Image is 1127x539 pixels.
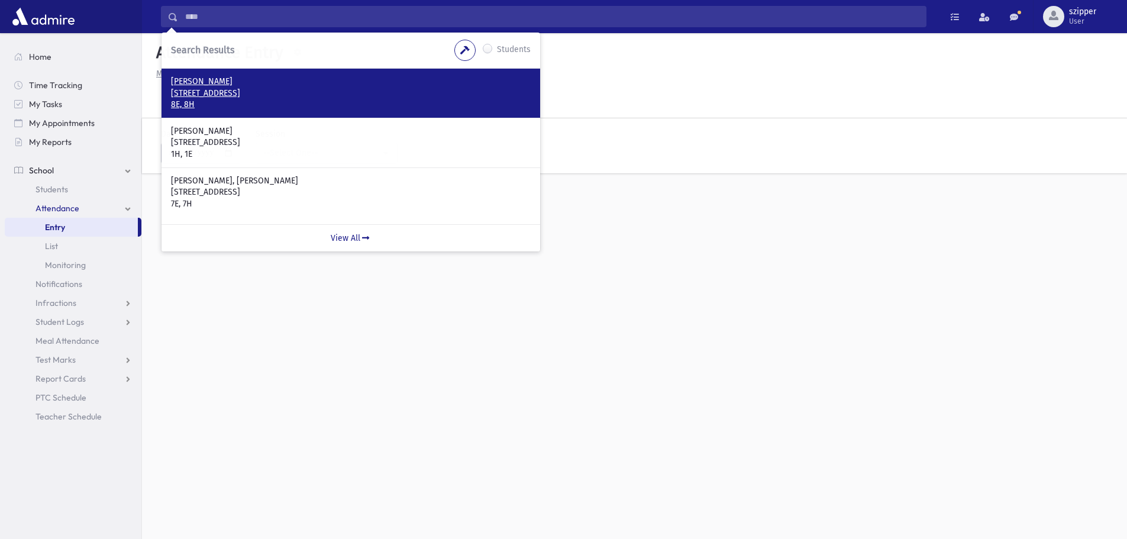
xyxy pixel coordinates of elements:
a: Students [5,180,141,199]
a: Entry [5,218,138,237]
label: Date [161,128,179,140]
u: Missing Attendance History [156,69,260,79]
a: Student Logs [5,312,141,331]
p: [PERSON_NAME] [171,125,531,137]
a: Meal Attendance [5,331,141,350]
p: [STREET_ADDRESS] [171,88,531,99]
span: PTC Schedule [35,392,86,403]
span: My Tasks [29,99,62,109]
span: Report Cards [35,373,86,384]
span: Search Results [171,44,234,56]
span: Notifications [35,279,82,289]
p: [PERSON_NAME] [171,76,531,88]
span: My Appointments [29,118,95,128]
a: Missing Attendance History [151,69,260,79]
a: List [5,237,141,256]
input: Search [178,6,926,27]
span: Attendance [35,203,79,214]
h5: Attendance Entry [151,43,283,63]
span: Teacher Schedule [35,411,102,422]
span: Infractions [35,298,76,308]
a: Monitoring [5,256,141,275]
a: PTC Schedule [5,388,141,407]
a: Test Marks [5,350,141,369]
p: [STREET_ADDRESS] [171,137,531,149]
a: Home [5,47,141,66]
span: Time Tracking [29,80,82,91]
p: 8E, 8H [171,99,531,111]
span: Students [35,184,68,195]
a: Notifications [5,275,141,293]
p: [PERSON_NAME], [PERSON_NAME] [171,175,531,187]
span: List [45,241,58,251]
img: AdmirePro [9,5,77,28]
p: 1H, 1E [171,149,531,160]
span: User [1069,17,1096,26]
a: Time Tracking [5,76,141,95]
a: Single [161,85,203,118]
span: Student Logs [35,317,84,327]
span: Meal Attendance [35,335,99,346]
span: szipper [1069,7,1096,17]
a: My Reports [5,133,141,151]
p: 7E, 7H [171,198,531,210]
a: View All [162,224,540,251]
a: My Tasks [5,95,141,114]
span: My Reports [29,137,72,147]
label: Students [497,43,531,57]
a: [PERSON_NAME] [STREET_ADDRESS] 8E, 8H [171,76,531,111]
a: [PERSON_NAME] [STREET_ADDRESS] 1H, 1E [171,125,531,160]
span: School [29,165,54,176]
p: [STREET_ADDRESS] [171,186,531,198]
span: Entry [45,222,65,233]
span: Home [29,51,51,62]
a: [PERSON_NAME], [PERSON_NAME] [STREET_ADDRESS] 7E, 7H [171,175,531,210]
a: School [5,161,141,180]
span: Test Marks [35,354,76,365]
a: Report Cards [5,369,141,388]
a: My Appointments [5,114,141,133]
a: Attendance [5,199,141,218]
a: Teacher Schedule [5,407,141,426]
a: Infractions [5,293,141,312]
span: Monitoring [45,260,86,270]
